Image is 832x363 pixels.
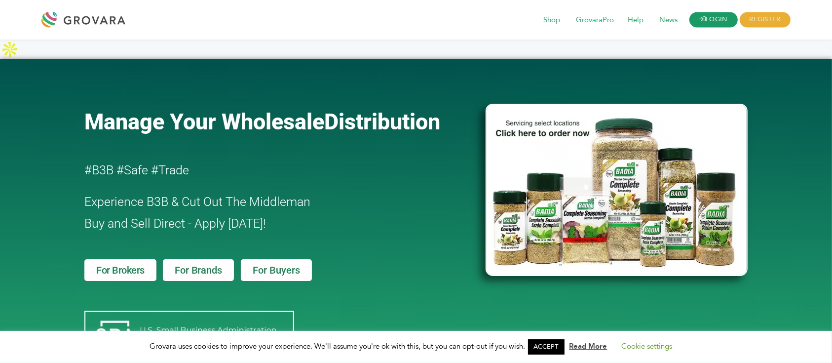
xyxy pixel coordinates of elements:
a: For Brands [163,259,233,281]
a: For Buyers [241,259,312,281]
span: Experience B3B & Cut Out The Middleman [84,195,310,209]
a: Read More [569,341,607,351]
span: Buy and Sell Direct - Apply [DATE]! [84,216,266,231]
span: For Buyers [253,265,300,275]
h2: #B3B #Safe #Trade [84,160,429,181]
a: Cookie settings [622,341,673,351]
span: Help [621,11,650,30]
span: Shop [536,11,567,30]
span: Distribution [324,109,440,135]
span: For Brands [175,265,222,275]
span: REGISTER [740,12,791,28]
a: ACCEPT [528,339,565,355]
a: GrovaraPro [569,15,621,26]
a: Shop [536,15,567,26]
span: Grovara uses cookies to improve your experience. We'll assume you're ok with this, but you can op... [150,341,682,351]
a: For Brokers [84,259,156,281]
span: Manage Your Wholesale [84,109,324,135]
span: News [652,11,684,30]
a: News [652,15,684,26]
a: Manage Your WholesaleDistribution [84,109,469,135]
span: For Brokers [96,265,145,275]
a: LOGIN [689,12,738,28]
a: Help [621,15,650,26]
span: GrovaraPro [569,11,621,30]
